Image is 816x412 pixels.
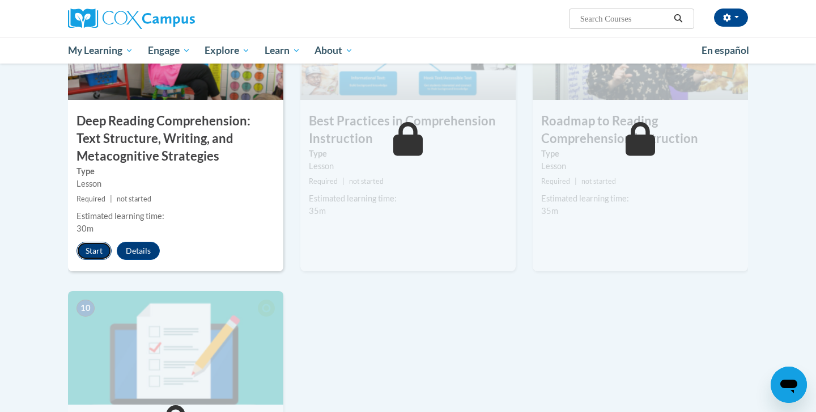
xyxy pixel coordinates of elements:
label: Type [76,165,275,178]
div: Estimated learning time: [309,192,507,205]
a: About [308,37,361,64]
span: About [314,44,353,57]
span: not started [349,177,384,186]
span: not started [117,195,151,203]
span: Engage [148,44,190,57]
div: Estimated learning time: [76,210,275,222]
div: Lesson [76,178,275,190]
div: Lesson [541,160,739,173]
button: Search [670,12,687,26]
input: Search Courses [579,12,670,26]
a: En español [694,39,756,62]
span: My Learning [68,44,133,57]
span: | [575,177,577,186]
a: Cox Campus [68,9,283,29]
div: Lesson [309,160,507,173]
span: | [110,195,112,203]
span: Required [309,177,338,186]
label: Type [309,148,507,160]
span: En español [702,44,749,56]
button: Account Settings [714,9,748,27]
img: Course Image [68,291,283,405]
label: Type [541,148,739,160]
img: Cox Campus [68,9,195,29]
h3: Roadmap to Reading Comprehension Instruction [533,112,748,148]
span: Learn [265,44,300,57]
span: Required [76,195,105,203]
div: Main menu [51,37,765,64]
span: 10 [76,300,95,317]
span: Required [541,177,570,186]
span: 30m [76,224,93,233]
iframe: Button to launch messaging window [771,367,807,403]
button: Details [117,242,160,260]
a: Learn [257,37,308,64]
button: Start [76,242,112,260]
span: not started [581,177,616,186]
span: Explore [205,44,250,57]
span: 35m [541,206,558,216]
h3: Deep Reading Comprehension: Text Structure, Writing, and Metacognitive Strategies [68,112,283,165]
a: My Learning [61,37,141,64]
div: Estimated learning time: [541,192,739,205]
h3: Best Practices in Comprehension Instruction [300,112,516,148]
span: | [342,177,345,186]
a: Explore [197,37,257,64]
a: Engage [141,37,198,64]
span: 35m [309,206,326,216]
